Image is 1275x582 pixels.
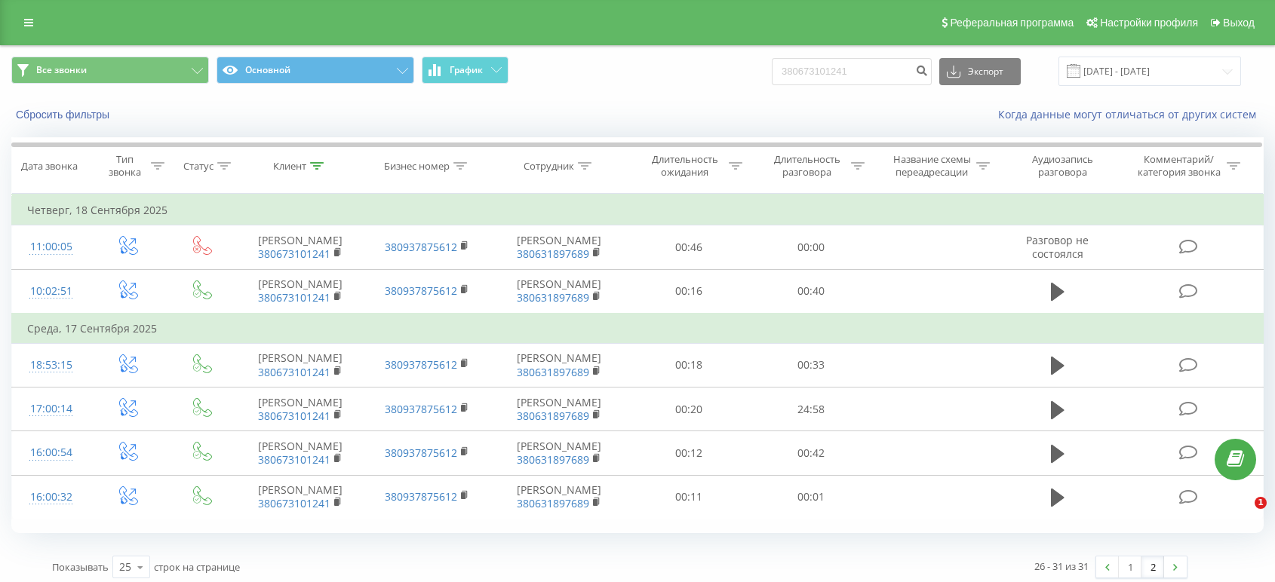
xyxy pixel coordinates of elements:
div: Длительность разговора [767,153,847,179]
a: 380631897689 [517,496,589,510]
button: Основной [217,57,414,84]
div: 10:02:51 [27,277,75,306]
td: [PERSON_NAME] [237,225,364,269]
button: График [422,57,508,84]
td: 24:58 [750,387,872,431]
td: 00:01 [750,475,872,519]
button: Экспорт [939,58,1021,85]
td: 00:20 [628,387,750,431]
td: 00:42 [750,431,872,475]
span: Выход [1223,17,1255,29]
div: Бизнес номер [384,160,450,173]
div: 16:00:54 [27,438,75,467]
div: Длительность ожидания [644,153,725,179]
span: График [450,65,483,75]
iframe: Intercom live chat [1224,497,1260,533]
div: Статус [183,160,214,173]
div: Клиент [273,160,306,173]
a: 1 [1119,556,1141,577]
td: [PERSON_NAME] [490,387,627,431]
a: 380631897689 [517,290,589,305]
a: 2 [1141,556,1164,577]
div: 16:00:32 [27,482,75,512]
a: 380937875612 [385,402,457,416]
td: [PERSON_NAME] [237,343,364,387]
a: 380673101241 [258,365,330,379]
button: Все звонки [11,57,209,84]
td: 00:33 [750,343,872,387]
a: 380631897689 [517,365,589,379]
span: строк на странице [154,560,240,574]
span: Все звонки [36,64,87,76]
div: Комментарий/категория звонка [1135,153,1223,179]
td: [PERSON_NAME] [237,431,364,475]
td: [PERSON_NAME] [490,431,627,475]
div: Тип звонка [103,153,147,179]
span: Разговор не состоялся [1026,233,1089,261]
td: 00:40 [750,269,872,314]
td: [PERSON_NAME] [237,387,364,431]
td: [PERSON_NAME] [490,269,627,314]
td: [PERSON_NAME] [490,475,627,519]
a: 380937875612 [385,489,457,504]
button: Сбросить фильтры [11,108,117,121]
a: 380937875612 [385,283,457,298]
div: 17:00:14 [27,394,75,424]
td: 00:46 [628,225,750,269]
td: Четверг, 18 Сентября 2025 [12,195,1264,225]
a: 380937875612 [385,357,457,372]
div: 18:53:15 [27,351,75,380]
td: 00:11 [628,475,750,519]
a: 380673101241 [258,452,330,467]
div: 26 - 31 из 31 [1034,559,1089,574]
td: [PERSON_NAME] [237,269,364,314]
div: Сотрудник [524,160,574,173]
a: 380631897689 [517,409,589,423]
a: 380673101241 [258,247,330,261]
a: 380937875612 [385,240,457,254]
a: 380937875612 [385,446,457,460]
span: Настройки профиля [1100,17,1198,29]
td: [PERSON_NAME] [490,225,627,269]
a: 380631897689 [517,247,589,261]
a: 380673101241 [258,290,330,305]
td: [PERSON_NAME] [237,475,364,519]
td: 00:00 [750,225,872,269]
td: 00:16 [628,269,750,314]
div: Аудиозапись разговора [1014,153,1112,179]
span: Реферальная программа [950,17,1074,29]
div: Название схемы переадресации [892,153,972,179]
a: 380673101241 [258,409,330,423]
span: Показывать [52,560,109,574]
div: 25 [119,559,131,574]
div: 11:00:05 [27,232,75,262]
td: 00:18 [628,343,750,387]
td: [PERSON_NAME] [490,343,627,387]
td: Среда, 17 Сентября 2025 [12,314,1264,344]
a: 380673101241 [258,496,330,510]
a: 380631897689 [517,452,589,467]
a: Когда данные могут отличаться от других систем [998,107,1264,121]
div: Дата звонка [21,160,78,173]
span: 1 [1255,497,1267,509]
input: Поиск по номеру [772,58,932,85]
td: 00:12 [628,431,750,475]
